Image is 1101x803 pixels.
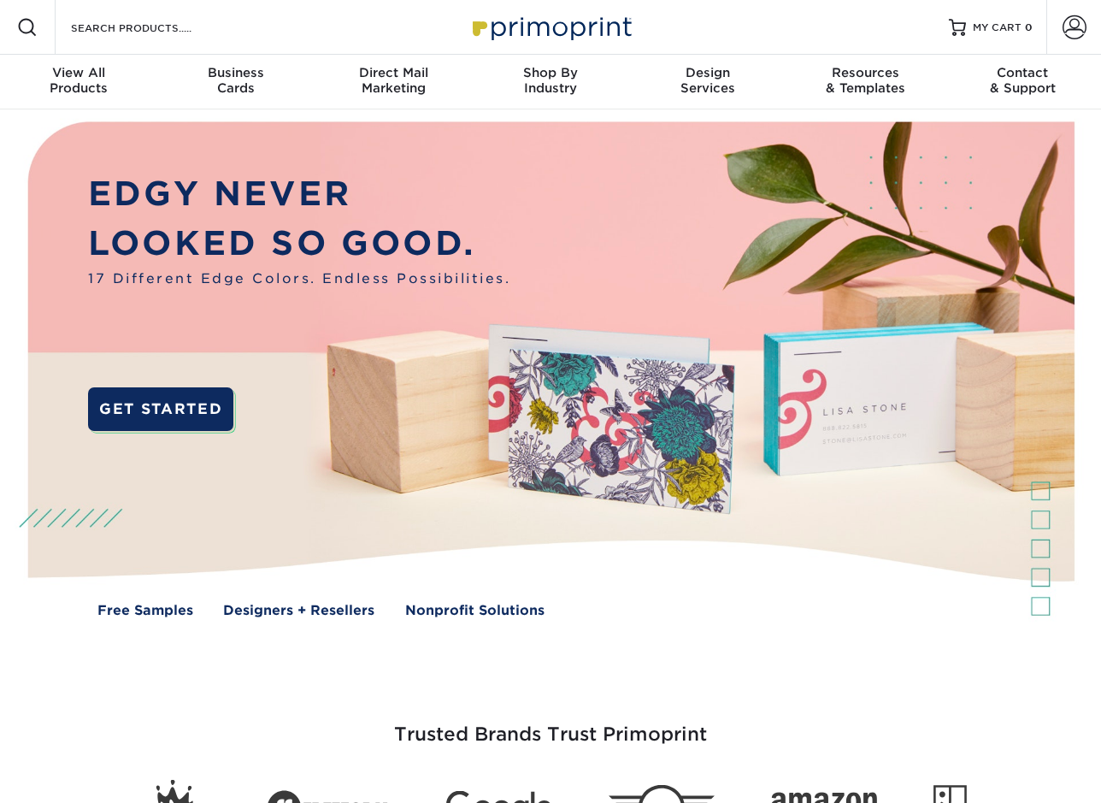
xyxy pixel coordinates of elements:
[50,682,1051,766] h3: Trusted Brands Trust Primoprint
[157,55,315,109] a: BusinessCards
[157,65,315,80] span: Business
[465,9,636,45] img: Primoprint
[472,65,629,96] div: Industry
[973,21,1022,35] span: MY CART
[472,65,629,80] span: Shop By
[315,65,472,96] div: Marketing
[629,65,786,80] span: Design
[629,65,786,96] div: Services
[786,55,944,109] a: Resources& Templates
[97,600,193,620] a: Free Samples
[88,219,510,269] p: LOOKED SO GOOD.
[944,65,1101,96] div: & Support
[315,65,472,80] span: Direct Mail
[88,269,510,288] span: 17 Different Edge Colors. Endless Possibilities.
[223,600,374,620] a: Designers + Resellers
[157,65,315,96] div: Cards
[944,65,1101,80] span: Contact
[88,169,510,219] p: EDGY NEVER
[1025,21,1033,33] span: 0
[405,600,545,620] a: Nonprofit Solutions
[315,55,472,109] a: Direct MailMarketing
[786,65,944,96] div: & Templates
[88,387,233,431] a: GET STARTED
[786,65,944,80] span: Resources
[629,55,786,109] a: DesignServices
[69,17,236,38] input: SEARCH PRODUCTS.....
[472,55,629,109] a: Shop ByIndustry
[944,55,1101,109] a: Contact& Support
